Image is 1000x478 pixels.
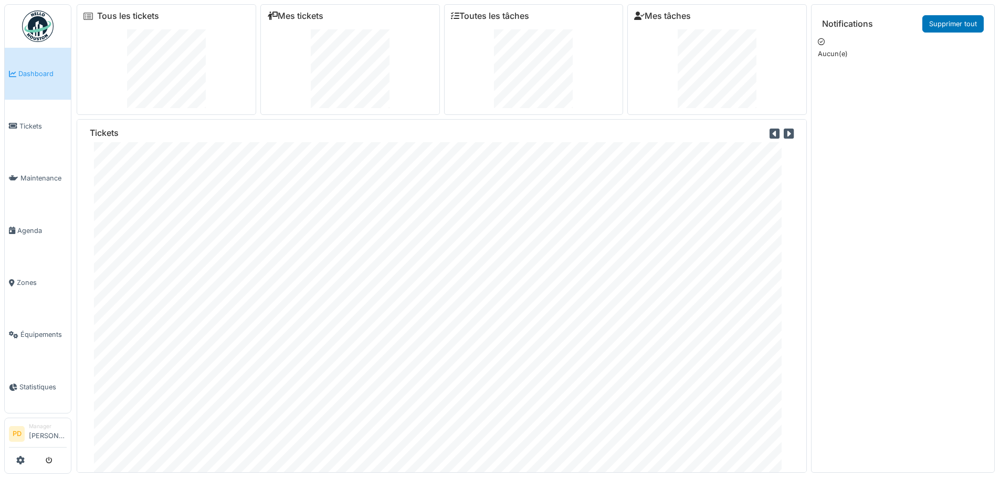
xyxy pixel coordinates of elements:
[822,19,873,29] h6: Notifications
[9,426,25,442] li: PD
[5,309,71,360] a: Équipements
[17,278,67,288] span: Zones
[5,257,71,309] a: Zones
[90,128,119,138] h6: Tickets
[18,69,67,79] span: Dashboard
[5,204,71,256] a: Agenda
[5,100,71,152] a: Tickets
[19,121,67,131] span: Tickets
[22,10,54,42] img: Badge_color-CXgf-gQk.svg
[634,11,691,21] a: Mes tâches
[5,361,71,413] a: Statistiques
[5,48,71,100] a: Dashboard
[5,152,71,204] a: Maintenance
[20,173,67,183] span: Maintenance
[20,330,67,339] span: Équipements
[922,15,984,33] a: Supprimer tout
[19,382,67,392] span: Statistiques
[97,11,159,21] a: Tous les tickets
[267,11,323,21] a: Mes tickets
[451,11,529,21] a: Toutes les tâches
[29,422,67,430] div: Manager
[17,226,67,236] span: Agenda
[818,49,988,59] p: Aucun(e)
[9,422,67,448] a: PD Manager[PERSON_NAME]
[29,422,67,445] li: [PERSON_NAME]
